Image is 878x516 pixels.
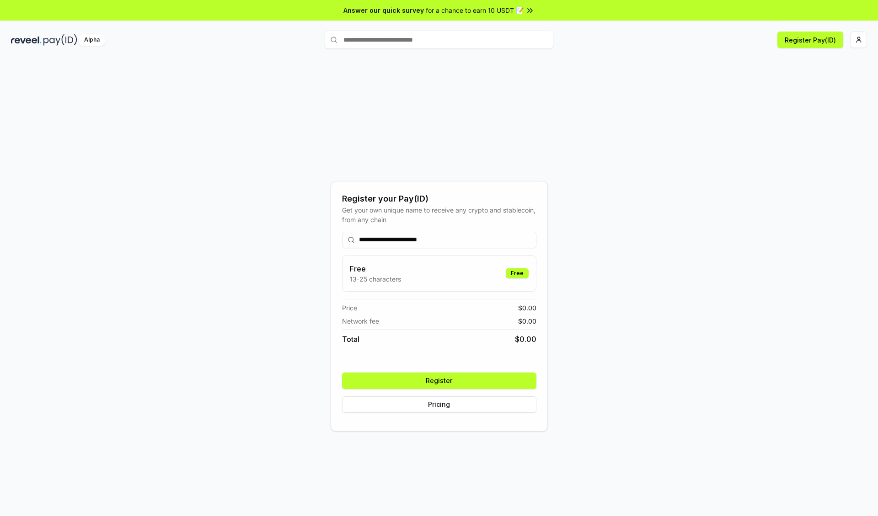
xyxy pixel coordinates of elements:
[342,372,536,389] button: Register
[777,32,843,48] button: Register Pay(ID)
[518,303,536,313] span: $ 0.00
[342,334,359,345] span: Total
[342,192,536,205] div: Register your Pay(ID)
[518,316,536,326] span: $ 0.00
[515,334,536,345] span: $ 0.00
[342,303,357,313] span: Price
[11,34,42,46] img: reveel_dark
[342,205,536,224] div: Get your own unique name to receive any crypto and stablecoin, from any chain
[426,5,524,15] span: for a chance to earn 10 USDT 📝
[343,5,424,15] span: Answer our quick survey
[350,263,401,274] h3: Free
[342,316,379,326] span: Network fee
[342,396,536,413] button: Pricing
[350,274,401,284] p: 13-25 characters
[43,34,77,46] img: pay_id
[506,268,529,278] div: Free
[79,34,105,46] div: Alpha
